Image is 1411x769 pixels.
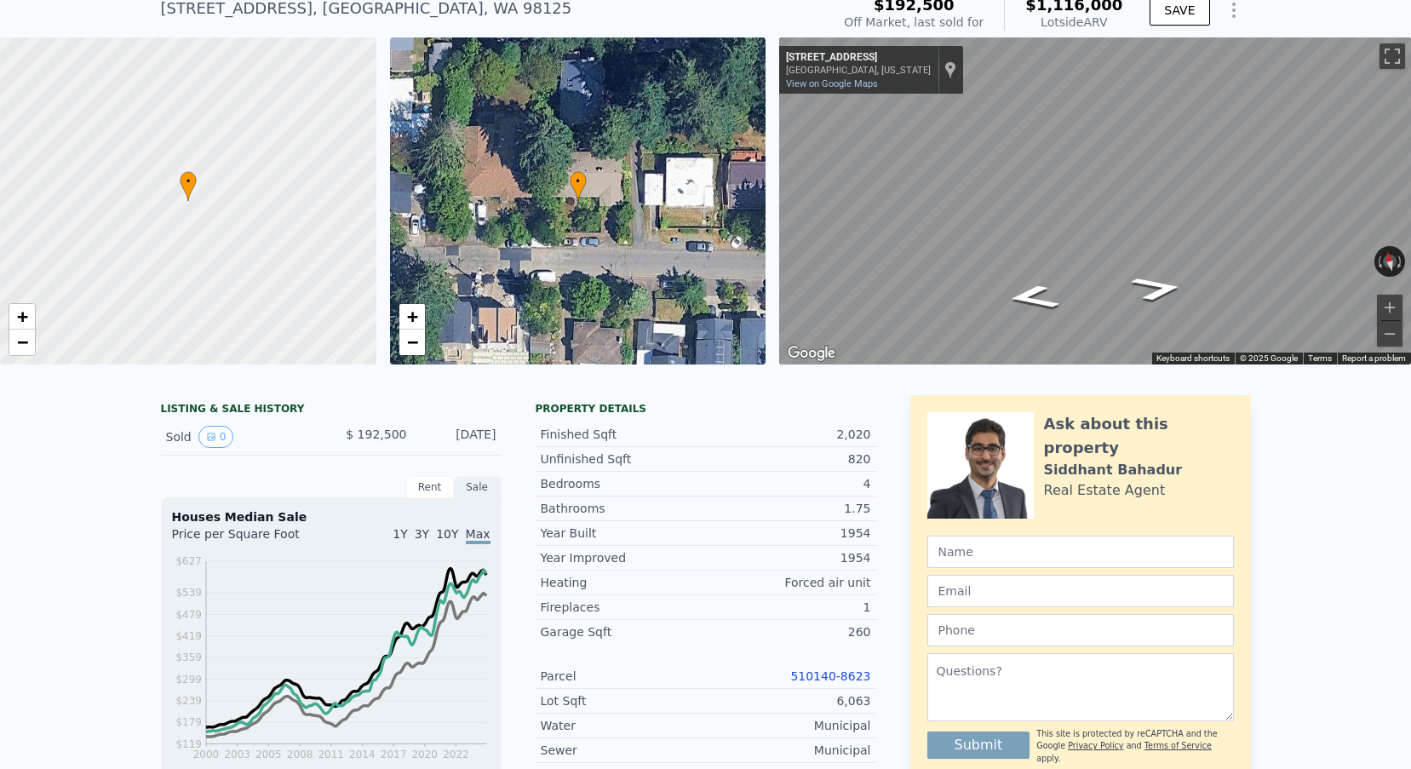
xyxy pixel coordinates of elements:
div: • [570,171,587,201]
span: • [180,174,197,189]
div: Heating [541,574,706,591]
tspan: 2020 [411,749,438,760]
div: Siddhant Bahadur [1044,460,1183,480]
tspan: $179 [175,716,202,728]
div: Finished Sqft [541,426,706,443]
a: Zoom in [399,304,425,330]
div: [STREET_ADDRESS] [786,51,931,65]
button: Toggle fullscreen view [1379,43,1405,69]
tspan: 2017 [380,749,406,760]
tspan: $299 [175,674,202,686]
span: + [406,306,417,327]
div: Map [779,37,1411,364]
tspan: $119 [175,738,202,750]
div: Sale [454,476,502,498]
tspan: $239 [175,695,202,707]
div: Water [541,717,706,734]
span: 1Y [393,527,407,541]
span: $ 192,500 [346,428,406,441]
tspan: $627 [175,555,202,567]
div: 260 [706,623,871,640]
div: Bedrooms [541,475,706,492]
tspan: 2000 [192,749,219,760]
tspan: 2014 [349,749,376,760]
div: Bathrooms [541,500,706,517]
div: Lotside ARV [1025,14,1122,31]
div: 1954 [706,549,871,566]
a: Terms of Service [1144,741,1212,750]
path: Go East, NE 104th St [1109,270,1206,307]
div: Municipal [706,717,871,734]
span: − [406,331,417,353]
button: Reset the view [1379,245,1399,278]
tspan: $479 [175,609,202,621]
span: 10Y [436,527,458,541]
button: Rotate clockwise [1397,246,1406,277]
div: Property details [536,402,876,416]
div: 820 [706,450,871,468]
tspan: 2003 [224,749,250,760]
span: 3Y [415,527,429,541]
div: Street View [779,37,1411,364]
a: Zoom out [399,330,425,355]
a: Zoom out [9,330,35,355]
span: Max [466,527,490,544]
div: Houses Median Sale [172,508,490,525]
div: Garage Sqft [541,623,706,640]
span: • [570,174,587,189]
tspan: 2008 [286,749,313,760]
div: Sewer [541,742,706,759]
a: Open this area in Google Maps (opens a new window) [783,342,840,364]
div: Forced air unit [706,574,871,591]
img: Google [783,342,840,364]
tspan: 2005 [255,749,282,760]
div: 6,063 [706,692,871,709]
a: Zoom in [9,304,35,330]
tspan: 2011 [318,749,344,760]
div: Fireplaces [541,599,706,616]
a: Report a problem [1342,353,1406,363]
div: • [180,171,197,201]
div: Lot Sqft [541,692,706,709]
div: 1954 [706,525,871,542]
a: Show location on map [944,60,956,79]
button: View historical data [198,426,234,448]
span: − [17,331,28,353]
div: Off Market, last sold for [844,14,984,31]
button: Submit [927,732,1030,759]
div: LISTING & SALE HISTORY [161,402,502,419]
div: 4 [706,475,871,492]
a: 510140-8623 [790,669,870,683]
div: Municipal [706,742,871,759]
tspan: $359 [175,651,202,663]
button: Zoom in [1377,295,1402,320]
div: [GEOGRAPHIC_DATA], [US_STATE] [786,65,931,76]
div: Parcel [541,668,706,685]
path: Go West, NE 104th St [984,278,1081,315]
div: This site is protected by reCAPTCHA and the Google and apply. [1036,728,1233,765]
span: + [17,306,28,327]
input: Phone [927,614,1234,646]
div: Year Improved [541,549,706,566]
div: Rent [406,476,454,498]
div: 1.75 [706,500,871,517]
div: Unfinished Sqft [541,450,706,468]
div: 1 [706,599,871,616]
div: Ask about this property [1044,412,1234,460]
div: [DATE] [421,426,496,448]
a: Privacy Policy [1068,741,1123,750]
div: Price per Square Foot [172,525,331,553]
button: Zoom out [1377,321,1402,347]
tspan: 2022 [443,749,469,760]
input: Email [927,575,1234,607]
div: Year Built [541,525,706,542]
a: Terms (opens in new tab) [1308,353,1332,363]
div: Sold [166,426,318,448]
tspan: $419 [175,630,202,642]
div: Real Estate Agent [1044,480,1166,501]
a: View on Google Maps [786,78,878,89]
div: 2,020 [706,426,871,443]
button: Rotate counterclockwise [1374,246,1384,277]
span: © 2025 Google [1240,353,1298,363]
tspan: $539 [175,587,202,599]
